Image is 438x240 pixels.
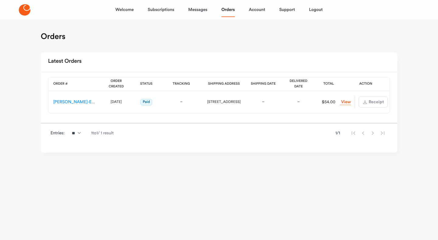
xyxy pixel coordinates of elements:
[160,77,202,91] th: Tracking
[368,100,384,104] span: Receipt
[115,2,134,17] a: Welcome
[48,77,100,91] th: Order #
[286,99,311,105] div: –
[41,32,65,41] h1: Orders
[309,2,323,17] a: Logout
[318,99,339,105] div: $54.00
[132,77,160,91] th: Status
[100,77,132,91] th: Order Created
[48,56,82,67] h2: Latest Orders
[165,99,197,105] div: –
[316,77,341,91] th: Total
[340,99,351,105] a: View
[341,77,390,91] th: Action
[50,130,64,136] span: Entries:
[250,99,276,105] div: –
[141,99,152,105] span: Paid
[359,97,388,108] button: Receipt
[188,2,207,17] a: Messages
[105,99,127,105] div: [DATE]
[245,77,281,91] th: Shipping Date
[249,2,265,17] a: Account
[91,130,113,136] span: 1 to 1 / 1 result
[202,77,245,91] th: Shipping Address
[53,100,114,104] a: [PERSON_NAME]-ES-00163729
[335,130,340,136] span: 1 / 1
[221,2,235,17] a: Orders
[207,99,241,105] div: [STREET_ADDRESS]
[148,2,174,17] a: Subscriptions
[279,2,295,17] a: Support
[281,77,316,91] th: Delivered Date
